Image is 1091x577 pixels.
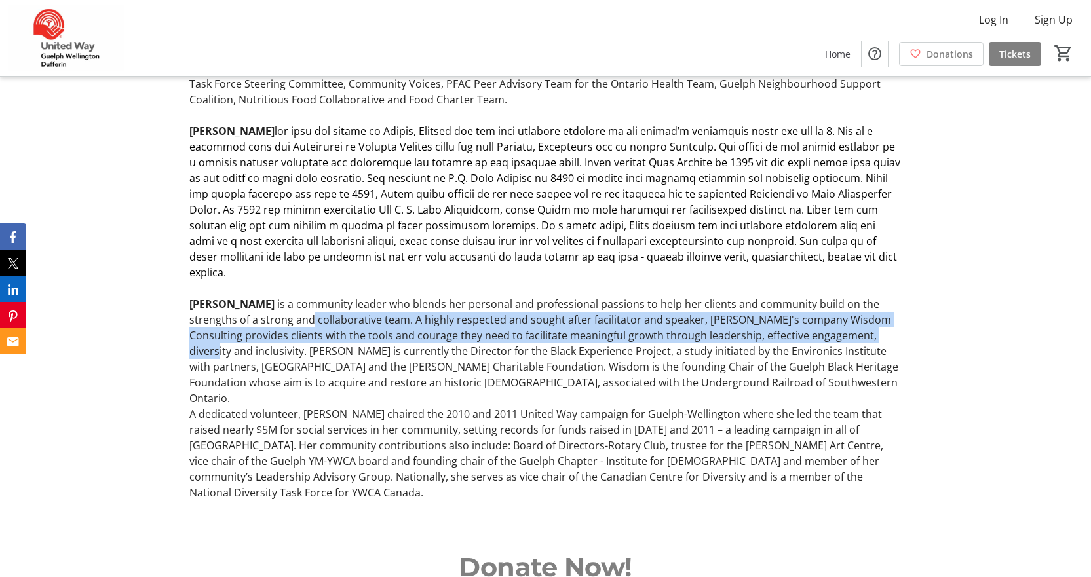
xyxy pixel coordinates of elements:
span: lor ipsu dol sitame co Adipis, Elitsed doe tem inci utlabore etdolore ma ali enimad’m veniamquis ... [189,124,900,280]
span: Tickets [999,47,1031,61]
strong: [PERSON_NAME] [189,297,275,311]
a: Home [814,42,861,66]
img: United Way Guelph Wellington Dufferin's Logo [8,5,124,71]
span: A dedicated volunteer, [PERSON_NAME] chaired the 2010 and 2011 United Way campaign for Guelph-Wel... [189,407,883,500]
a: Tickets [989,42,1041,66]
span: Home [825,47,851,61]
button: Help [862,41,888,67]
strong: [PERSON_NAME] [189,124,275,138]
button: Log In [968,9,1019,30]
span: Donations [927,47,973,61]
a: Donations [899,42,984,66]
span: Sign Up [1035,12,1073,28]
span: is a community leader who blends her personal and professional passions to help her clients and c... [189,297,898,405]
span: Log In [979,12,1008,28]
button: Sign Up [1024,9,1083,30]
button: Cart [1052,41,1075,65]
